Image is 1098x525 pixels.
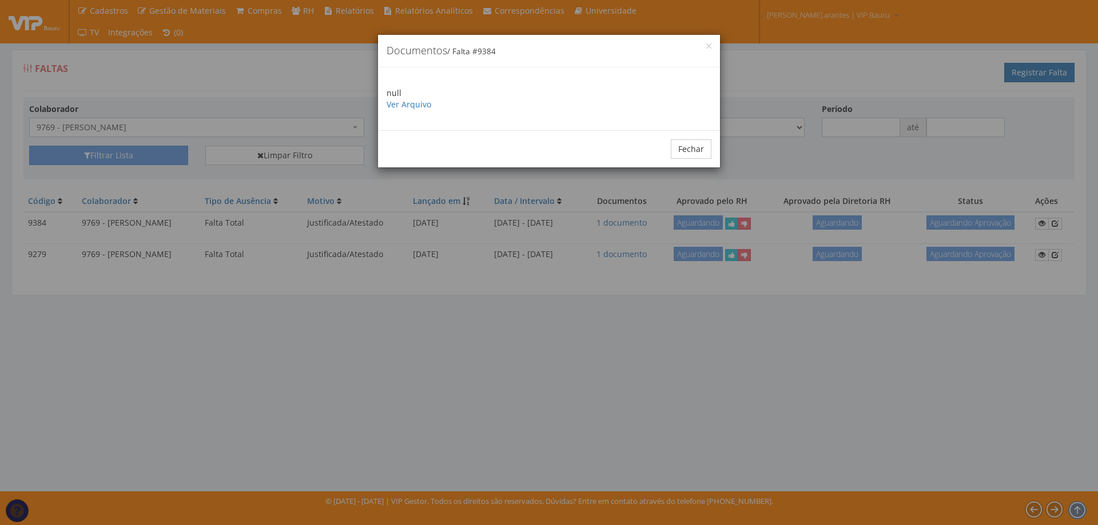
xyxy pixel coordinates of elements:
button: Close [706,43,711,49]
button: Fechar [671,139,711,159]
p: null [387,87,711,110]
span: 9384 [478,46,496,57]
a: Ver Arquivo [387,99,431,110]
h4: Documentos [387,43,711,58]
small: / Falta # [447,46,496,57]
